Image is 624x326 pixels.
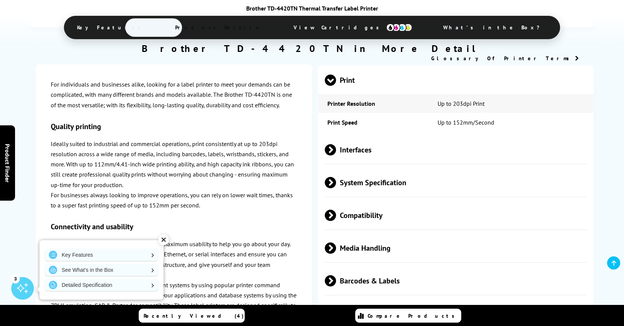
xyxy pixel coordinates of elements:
a: Key Features [45,249,158,261]
span: Compatibility [325,201,587,229]
span: Barcodes & Labels [325,267,587,295]
td: Printer Resolution [318,94,428,113]
p: Ideally suited to industrial and commercial operations, print consistently at up to 203dpi resolu... [51,139,297,190]
p: Additionally, integrate easily with your current systems by using popular printer command languag... [51,280,297,321]
p: As with many Brother products, they ensure maximum usability to help you go about your day. Conne... [51,239,297,280]
span: System Specification [325,168,587,197]
td: Print Speed [318,113,428,132]
a: Recently Viewed (4) [139,309,245,323]
a: Compare Products [355,309,461,323]
td: Up to 203dpi Print [428,94,594,113]
span: View Cartridges [282,18,424,37]
a: See What's in the Box [45,264,158,276]
span: Media Handling [325,234,587,262]
td: Up to 152mm/Second [428,113,594,132]
img: cmyk-icon.svg [386,23,412,32]
p: For businesses always looking to improve operations, you can rely on lower wait times, thanks to ... [51,190,297,210]
h3: Connectivity and usability [51,222,297,232]
div: Brother TD-4420TN Thermal Transfer Label Printer [49,5,575,12]
div: 3 [11,274,20,283]
a: Detailed Specification [45,279,158,291]
span: Compare Products [368,312,459,319]
p: For individuals and businesses alike, looking for a label printer to meet your demands can be com... [51,79,297,110]
span: Interfaces [325,136,587,164]
h2: Brother TD-4420TN in More Detail [30,42,594,55]
span: What’s in the Box? [432,18,558,37]
span: Print [325,66,587,94]
div: ✕ [158,235,169,245]
span: Recently Viewed (4) [144,312,244,319]
h3: Quality printing [51,122,297,131]
span: Product Finder [4,144,11,183]
span: Key Features [66,18,156,37]
span: Product Details [164,18,274,37]
a: Glossary Of Printer Terms [431,55,579,62]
